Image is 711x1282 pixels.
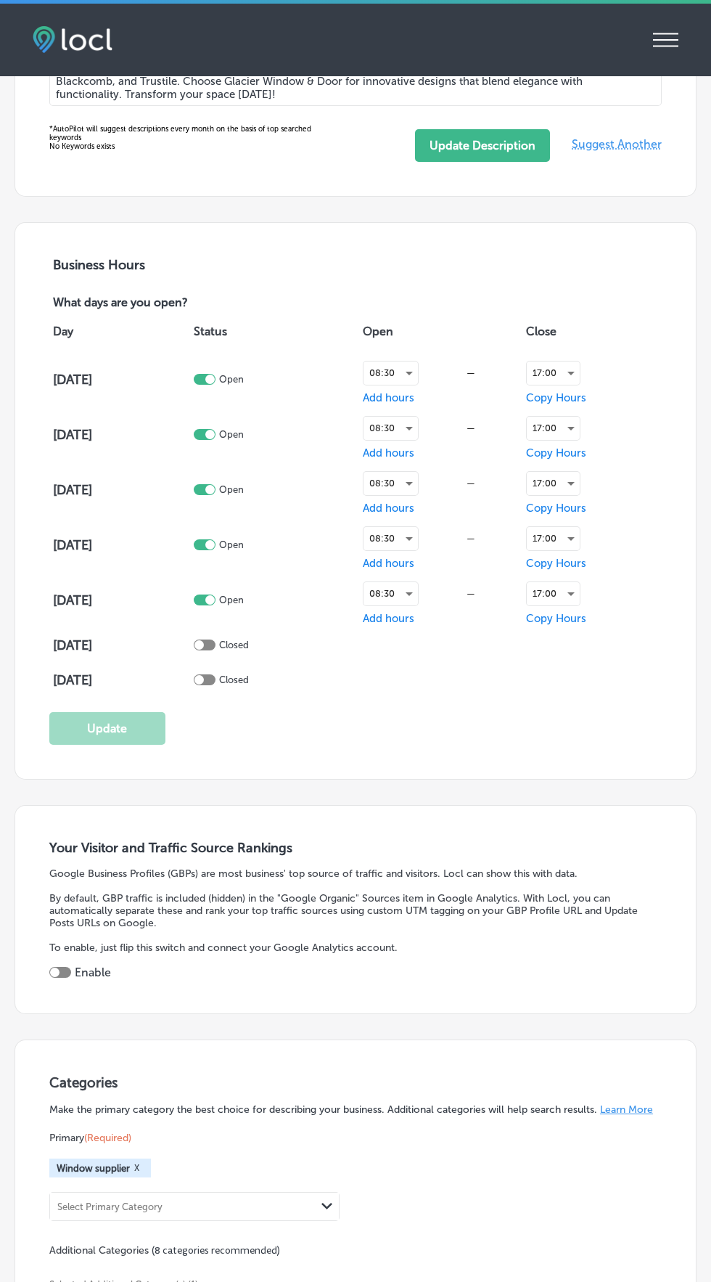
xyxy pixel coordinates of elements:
[84,1132,131,1144] span: (Required)
[57,1201,163,1212] div: Select Primary Category
[190,311,359,352] th: Status
[49,892,662,929] p: By default, GBP traffic is included (hidden) in the "Google Organic" Sources item in Google Analy...
[219,674,249,685] p: Closed
[53,537,190,553] h4: [DATE]
[49,311,190,352] th: Day
[49,1244,280,1257] span: Additional Categories
[53,637,190,653] h4: [DATE]
[527,582,580,605] div: 17:00
[49,257,662,273] h3: Business Hours
[363,391,414,404] span: Add hours
[53,427,190,443] h4: [DATE]
[419,533,522,544] div: —
[49,125,311,142] span: *AutoPilot will suggest descriptions every month on the basis of top searched keywords
[419,367,522,378] div: —
[527,472,580,495] div: 17:00
[363,557,414,570] span: Add hours
[53,482,190,498] h4: [DATE]
[219,640,249,650] p: Closed
[49,1103,662,1116] p: Make the primary category the best choice for describing your business. Additional categories wil...
[527,417,580,440] div: 17:00
[57,1163,130,1174] span: Window supplier
[49,840,662,856] h3: Your Visitor and Traffic Source Rankings
[600,1103,653,1116] a: Learn More
[219,429,244,440] p: Open
[527,527,580,550] div: 17:00
[363,446,414,460] span: Add hours
[363,527,418,550] div: 08:30
[75,965,111,979] label: Enable
[419,478,522,489] div: —
[219,595,244,605] p: Open
[415,129,550,162] button: Update Description
[419,422,522,433] div: —
[527,362,580,385] div: 17:00
[49,1074,662,1096] h3: Categories
[363,362,418,385] div: 08:30
[363,502,414,515] span: Add hours
[359,311,522,352] th: Open
[219,484,244,495] p: Open
[522,311,662,352] th: Close
[363,472,418,495] div: 08:30
[363,612,414,625] span: Add hours
[219,539,244,550] p: Open
[49,942,662,954] p: To enable, just flip this switch and connect your Google Analytics account.
[53,372,190,388] h4: [DATE]
[526,446,586,460] span: Copy Hours
[53,592,190,608] h4: [DATE]
[419,588,522,599] div: —
[526,502,586,515] span: Copy Hours
[130,1162,144,1174] button: X
[219,374,244,385] p: Open
[49,867,662,880] p: Google Business Profiles (GBPs) are most business' top source of traffic and visitors. Locl can s...
[526,557,586,570] span: Copy Hours
[49,296,292,311] p: What days are you open?
[152,1244,280,1257] span: (8 categories recommended)
[526,391,586,404] span: Copy Hours
[526,612,586,625] span: Copy Hours
[363,417,418,440] div: 08:30
[49,712,165,745] button: Update
[49,125,331,151] div: No Keywords exists
[363,582,418,605] div: 08:30
[33,26,112,53] img: fda3e92497d09a02dc62c9cd864e3231.png
[49,1132,131,1144] span: Primary
[53,672,190,688] h4: [DATE]
[572,126,662,162] span: Suggest Another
